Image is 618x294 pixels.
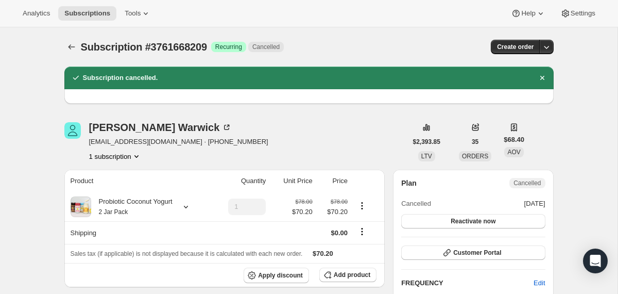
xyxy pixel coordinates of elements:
[215,43,242,51] span: Recurring
[269,170,315,192] th: Unit Price
[83,73,158,83] h2: Subscription cancelled.
[407,135,447,149] button: $2,393.85
[527,275,551,291] button: Edit
[64,221,212,244] th: Shipping
[535,71,550,85] button: Dismiss notification
[258,271,303,280] span: Apply discount
[64,9,110,18] span: Subscriptions
[64,122,81,139] span: Michelle Warwick
[521,9,535,18] span: Help
[472,138,478,146] span: 35
[401,278,534,288] h2: FREQUENCY
[58,6,116,21] button: Subscriptions
[125,9,141,18] span: Tools
[296,199,313,205] small: $78.00
[534,278,545,288] span: Edit
[401,199,431,209] span: Cancelled
[354,200,370,211] button: Product actions
[354,226,370,237] button: Shipping actions
[64,40,79,54] button: Subscriptions
[118,6,157,21] button: Tools
[89,137,268,147] span: [EMAIL_ADDRESS][DOMAIN_NAME] · [PHONE_NUMBER]
[583,249,608,273] div: Open Intercom Messenger
[331,199,348,205] small: $78.00
[401,214,545,228] button: Reactivate now
[91,197,173,217] div: Probiotic Coconut Yogurt
[64,170,212,192] th: Product
[71,250,303,257] span: Sales tax (if applicable) is not displayed because it is calculated with each new order.
[554,6,602,21] button: Settings
[524,199,545,209] span: [DATE]
[211,170,269,192] th: Quantity
[413,138,440,146] span: $2,393.85
[89,151,142,161] button: Product actions
[99,208,128,216] small: 2 Jar Pack
[571,9,595,18] span: Settings
[244,268,309,283] button: Apply discount
[497,43,534,51] span: Create order
[23,9,50,18] span: Analytics
[491,40,540,54] button: Create order
[331,229,348,237] span: $0.00
[81,41,207,53] span: Subscription #3761668209
[401,178,417,188] h2: Plan
[462,153,488,160] span: ORDERS
[401,246,545,260] button: Customer Portal
[421,153,432,160] span: LTV
[313,250,333,257] span: $70.20
[292,207,313,217] span: $70.20
[334,271,370,279] span: Add product
[89,122,232,133] div: [PERSON_NAME] Warwick
[71,197,91,217] img: product img
[316,170,351,192] th: Price
[16,6,56,21] button: Analytics
[453,249,501,257] span: Customer Portal
[513,179,541,187] span: Cancelled
[507,149,520,156] span: AOV
[451,217,495,225] span: Reactivate now
[252,43,280,51] span: Cancelled
[319,268,376,282] button: Add product
[504,135,524,145] span: $68.40
[319,207,348,217] span: $70.20
[505,6,552,21] button: Help
[466,135,485,149] button: 35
